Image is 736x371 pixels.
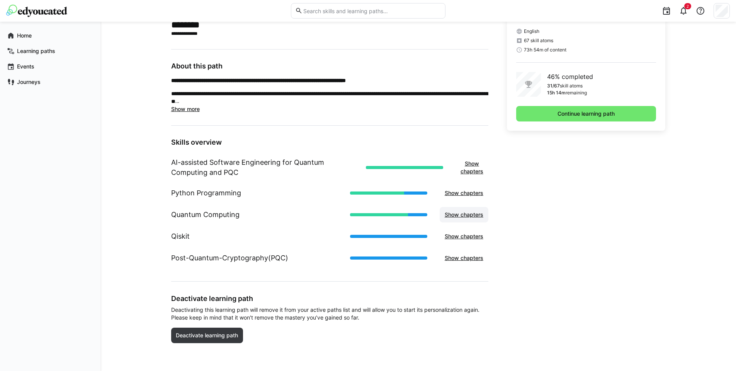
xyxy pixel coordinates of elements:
span: Show chapters [444,254,484,262]
p: 15h 14m [547,90,566,96]
span: Show chapters [444,233,484,240]
button: Show chapters [456,156,488,179]
span: English [524,28,539,34]
h3: Skills overview [171,138,488,147]
p: remaining [566,90,587,96]
button: Show chapters [440,207,488,222]
span: Show chapters [444,189,484,197]
h1: Python Programming [171,188,241,198]
p: 31/67 [547,83,560,89]
span: Show chapters [444,211,484,219]
span: 73h 54m of content [524,47,566,53]
p: skill atoms [560,83,583,89]
span: 2 [687,4,689,9]
span: Show chapters [459,160,484,175]
button: Show chapters [440,229,488,244]
h1: Quantum Computing [171,210,240,220]
span: 67 skill atoms [524,38,553,44]
h1: AI-assisted Software Engineering for Quantum Computing and PQC [171,157,360,178]
h3: About this path [171,62,488,70]
button: Deactivate learning path [171,328,243,343]
span: Deactivating this learning path will remove it from your active paths list and will allow you to ... [171,306,488,321]
h1: Post-Quantum-Cryptography(PQC) [171,253,288,263]
button: Show chapters [440,250,488,266]
h3: Deactivate learning path [171,294,488,303]
span: Deactivate learning path [175,332,239,339]
button: Continue learning path [516,106,656,121]
span: Continue learning path [556,110,616,118]
button: Show chapters [440,185,488,201]
h1: Qiskit [171,231,190,241]
input: Search skills and learning paths… [303,7,441,14]
p: 46% completed [547,72,593,81]
span: Show more [171,106,200,112]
